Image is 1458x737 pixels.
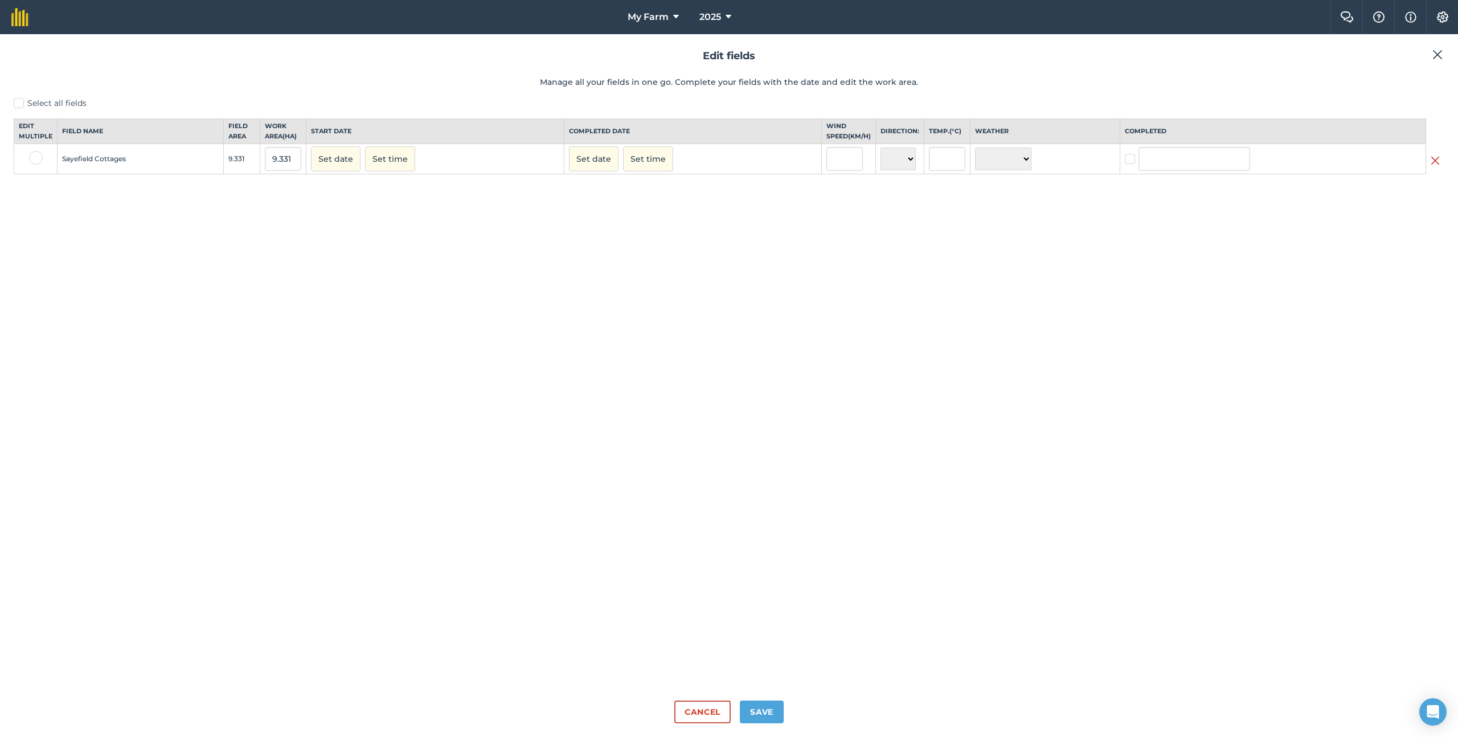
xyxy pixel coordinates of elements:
th: Completed date [564,119,822,144]
label: Select all fields [14,97,1444,109]
th: Work area ( Ha ) [260,119,306,144]
th: Temp. ( ° C ) [924,119,970,144]
td: Sayefield Cottages [58,144,224,174]
th: Edit multiple [14,119,58,144]
span: My Farm [628,10,669,24]
button: Cancel [674,701,731,723]
button: Set time [623,146,673,171]
p: Manage all your fields in one go. Complete your fields with the date and edit the work area. [14,76,1444,88]
button: Set date [569,146,619,171]
span: 2025 [699,10,721,24]
img: svg+xml;base64,PHN2ZyB4bWxucz0iaHR0cDovL3d3dy53My5vcmcvMjAwMC9zdmciIHdpZHRoPSIyMiIgaGVpZ2h0PSIzMC... [1432,48,1443,62]
th: Completed [1120,119,1426,144]
img: A cog icon [1436,11,1449,23]
th: Field Area [224,119,260,144]
img: Two speech bubbles overlapping with the left bubble in the forefront [1340,11,1354,23]
button: Set date [311,146,361,171]
td: 9.331 [224,144,260,174]
th: Wind speed ( km/h ) [822,119,876,144]
th: Field name [58,119,224,144]
th: Start date [306,119,564,144]
img: svg+xml;base64,PHN2ZyB4bWxucz0iaHR0cDovL3d3dy53My5vcmcvMjAwMC9zdmciIHdpZHRoPSIxNyIgaGVpZ2h0PSIxNy... [1405,10,1416,24]
img: svg+xml;base64,PHN2ZyB4bWxucz0iaHR0cDovL3d3dy53My5vcmcvMjAwMC9zdmciIHdpZHRoPSIyMiIgaGVpZ2h0PSIzMC... [1431,154,1440,167]
button: Save [740,701,784,723]
div: Open Intercom Messenger [1419,698,1447,726]
h2: Edit fields [14,48,1444,64]
img: A question mark icon [1372,11,1386,23]
th: Direction: [876,119,924,144]
img: fieldmargin Logo [11,8,28,26]
th: Weather [970,119,1120,144]
button: Set time [365,146,415,171]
